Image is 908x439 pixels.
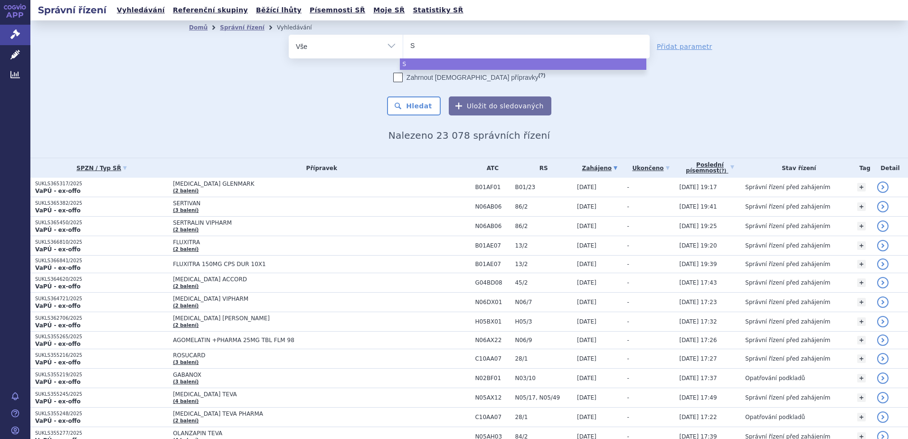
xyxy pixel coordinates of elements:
[877,372,889,384] a: detail
[173,188,199,193] a: (2 balení)
[515,261,572,267] span: 13/2
[173,200,410,207] span: SERTIVAN
[877,411,889,423] a: detail
[627,203,629,210] span: -
[35,246,81,253] strong: VaPÚ - ex-offo
[253,4,304,17] a: Běžící lhůty
[745,203,830,210] span: Správní řízení před zahájením
[745,299,830,305] span: Správní řízení před zahájením
[745,414,805,420] span: Opatřování podkladů
[515,299,572,305] span: N06/7
[745,279,830,286] span: Správní řízení před zahájením
[745,261,830,267] span: Správní řízení před zahájením
[189,24,208,31] a: Domů
[627,184,629,191] span: -
[877,240,889,251] a: detail
[745,223,830,229] span: Správní řízení před zahájením
[877,334,889,346] a: detail
[680,279,717,286] span: [DATE] 17:43
[170,4,251,17] a: Referenční skupiny
[35,430,168,437] p: SUKLS355277/2025
[577,223,596,229] span: [DATE]
[857,393,866,402] a: +
[657,42,712,51] a: Přidat parametr
[740,158,852,178] th: Stav řízení
[627,337,629,344] span: -
[470,158,510,178] th: ATC
[220,24,265,31] a: Správní řízení
[857,354,866,363] a: +
[173,323,199,328] a: (2 balení)
[35,315,168,322] p: SUKLS362706/2025
[627,162,674,175] a: Ukončeno
[627,279,629,286] span: -
[173,219,410,226] span: SERTRALIN VIPHARM
[577,184,596,191] span: [DATE]
[745,242,830,249] span: Správní řízení před zahájením
[173,181,410,187] span: [MEDICAL_DATA] GLENMARK
[35,162,168,175] a: SPZN / Typ SŘ
[745,394,830,401] span: Správní řízení před zahájením
[577,394,596,401] span: [DATE]
[680,414,717,420] span: [DATE] 17:22
[577,203,596,210] span: [DATE]
[173,352,410,359] span: ROSUCARD
[173,239,410,246] span: FLUXITRA
[627,375,629,382] span: -
[475,375,510,382] span: N02BF01
[173,430,410,437] span: OLANZAPIN TEVA
[515,375,572,382] span: N03/10
[35,372,168,378] p: SUKLS355219/2025
[475,318,510,325] span: H05BX01
[577,242,596,249] span: [DATE]
[35,410,168,417] p: SUKLS355248/2025
[475,184,510,191] span: B01AF01
[877,353,889,364] a: detail
[475,299,510,305] span: N06DX01
[173,418,199,423] a: (2 balení)
[745,318,830,325] span: Správní řízení před zahájením
[515,279,572,286] span: 45/2
[35,418,81,424] strong: VaPÚ - ex-offo
[852,158,872,178] th: Tag
[35,219,168,226] p: SUKLS365450/2025
[173,208,199,213] a: (3 balení)
[680,203,717,210] span: [DATE] 19:41
[627,261,629,267] span: -
[877,201,889,212] a: detail
[173,284,199,289] a: (2 balení)
[515,184,572,191] span: B01/23
[515,318,572,325] span: H05/3
[857,298,866,306] a: +
[35,239,168,246] p: SUKLS366810/2025
[173,399,199,404] a: (4 balení)
[173,276,410,283] span: [MEDICAL_DATA] ACCORD
[114,4,168,17] a: Vyhledávání
[393,73,545,82] label: Zahrnout [DEMOGRAPHIC_DATA] přípravky
[173,379,199,384] a: (3 balení)
[173,261,410,267] span: FLUXITRA 150MG CPS DUR 10X1
[475,394,510,401] span: N05AX12
[173,372,410,378] span: GABANOX
[35,265,81,271] strong: VaPÚ - ex-offo
[35,283,81,290] strong: VaPÚ - ex-offo
[577,355,596,362] span: [DATE]
[680,337,717,344] span: [DATE] 17:26
[475,261,510,267] span: B01AE07
[370,4,407,17] a: Moje SŘ
[35,276,168,283] p: SUKLS364620/2025
[627,414,629,420] span: -
[173,360,199,365] a: (3 balení)
[877,220,889,232] a: detail
[680,223,717,229] span: [DATE] 19:25
[627,318,629,325] span: -
[475,223,510,229] span: N06AB06
[680,375,717,382] span: [DATE] 17:37
[857,374,866,382] a: +
[449,96,551,115] button: Uložit do sledovaných
[877,277,889,288] a: detail
[30,3,114,17] h2: Správní řízení
[577,337,596,344] span: [DATE]
[35,322,81,329] strong: VaPÚ - ex-offo
[510,158,572,178] th: RS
